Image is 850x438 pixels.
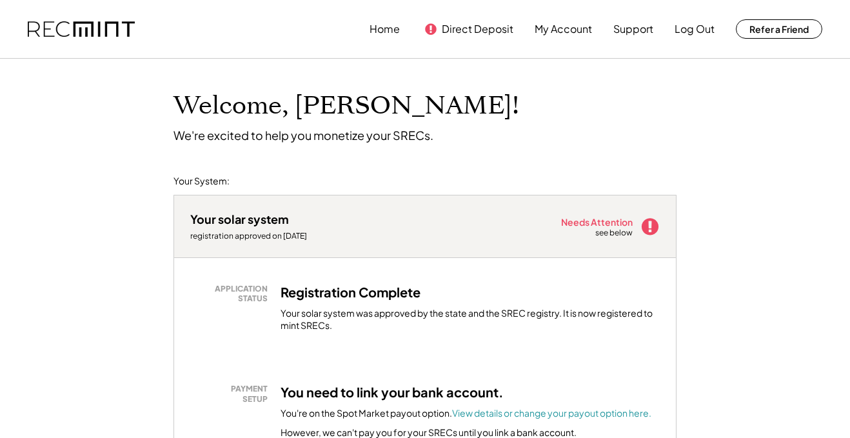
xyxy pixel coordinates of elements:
div: PAYMENT SETUP [197,384,268,404]
div: Needs Attention [561,217,634,226]
button: Home [370,16,400,42]
img: recmint-logotype%403x.png [28,21,135,37]
div: see below [595,228,634,239]
button: Direct Deposit [442,16,513,42]
button: Refer a Friend [736,19,822,39]
button: Support [613,16,653,42]
div: You're on the Spot Market payout option. [281,407,651,420]
div: Your System: [173,175,230,188]
h1: Welcome, [PERSON_NAME]! [173,91,519,121]
div: APPLICATION STATUS [197,284,268,304]
button: Log Out [675,16,715,42]
div: Your solar system [190,212,289,226]
h3: You need to link your bank account. [281,384,504,401]
h3: Registration Complete [281,284,420,301]
div: Your solar system was approved by the state and the SREC registry. It is now registered to mint S... [281,307,660,332]
div: registration approved on [DATE] [190,231,319,241]
a: View details or change your payout option here. [452,407,651,419]
button: My Account [535,16,592,42]
div: We're excited to help you monetize your SRECs. [173,128,433,143]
